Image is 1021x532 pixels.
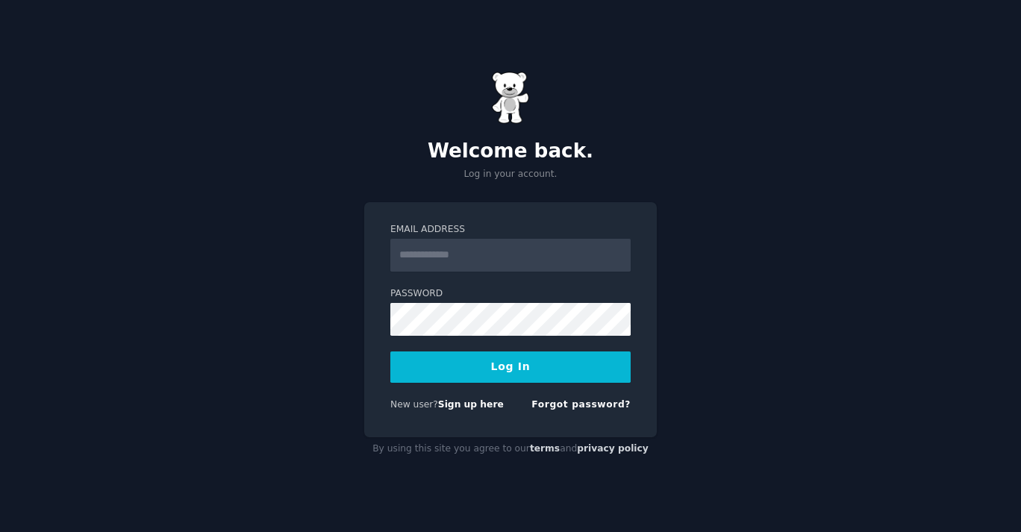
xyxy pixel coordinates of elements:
[364,140,657,163] h2: Welcome back.
[364,168,657,181] p: Log in your account.
[492,72,529,124] img: Gummy Bear
[390,351,631,383] button: Log In
[364,437,657,461] div: By using this site you agree to our and
[531,399,631,410] a: Forgot password?
[390,223,631,237] label: Email Address
[390,287,631,301] label: Password
[438,399,504,410] a: Sign up here
[390,399,438,410] span: New user?
[577,443,649,454] a: privacy policy
[530,443,560,454] a: terms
